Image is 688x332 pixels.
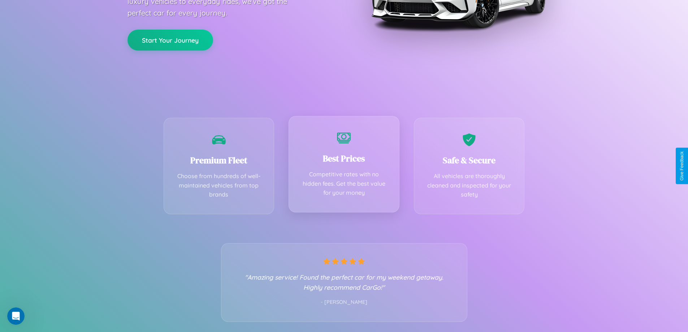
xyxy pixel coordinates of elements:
p: "Amazing service! Found the perfect car for my weekend getaway. Highly recommend CarGo!" [236,272,453,292]
p: Competitive rates with no hidden fees. Get the best value for your money [300,170,388,198]
h3: Premium Fleet [175,154,263,166]
div: Give Feedback [679,151,684,181]
h3: Safe & Secure [425,154,514,166]
p: All vehicles are thoroughly cleaned and inspected for your safety [425,172,514,199]
button: Start Your Journey [127,30,213,51]
iframe: Intercom live chat [7,307,25,325]
p: - [PERSON_NAME] [236,298,453,307]
p: Choose from hundreds of well-maintained vehicles from top brands [175,172,263,199]
h3: Best Prices [300,152,388,164]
